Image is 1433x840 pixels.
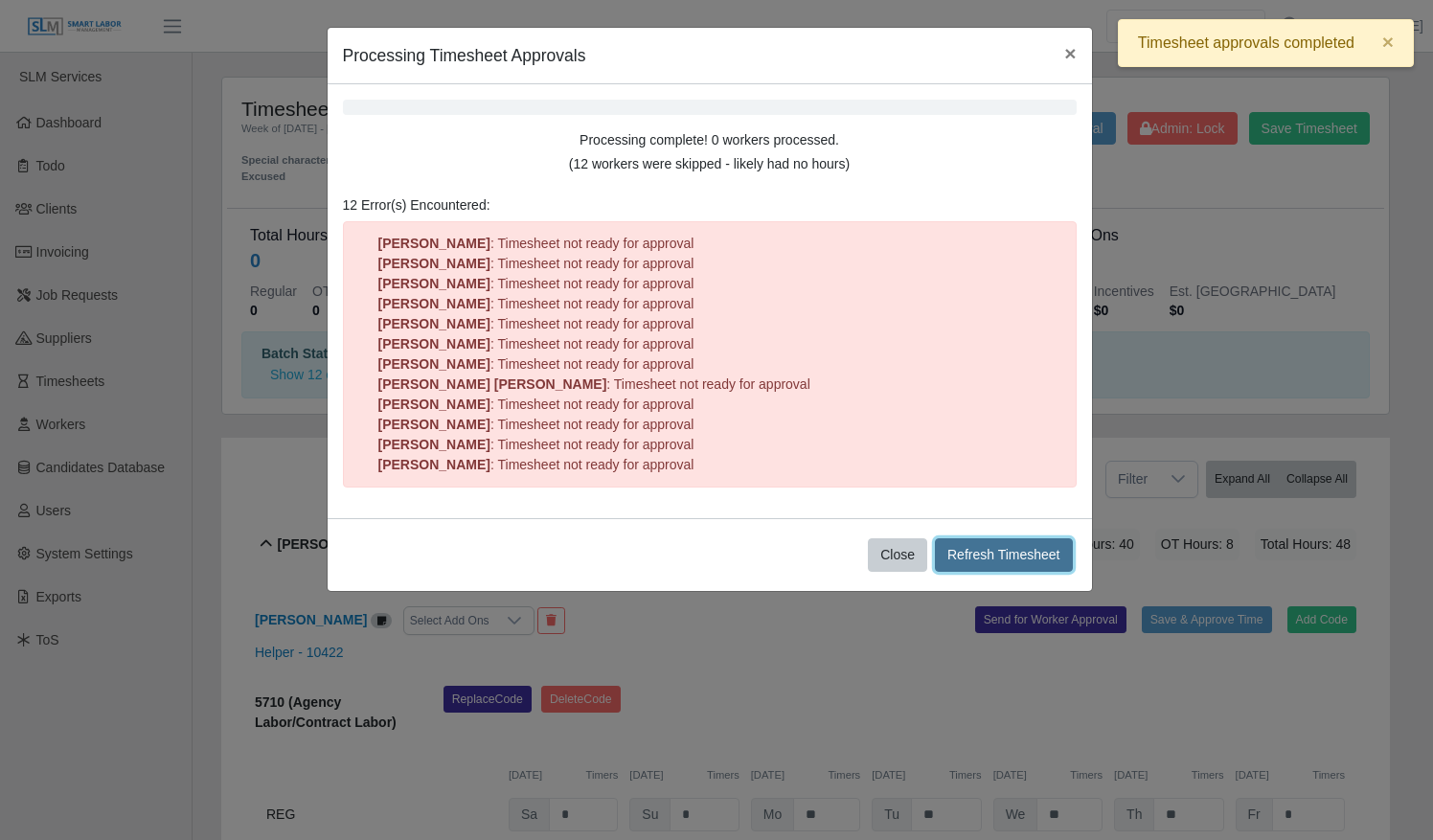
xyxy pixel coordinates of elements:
strong: [PERSON_NAME] [378,256,490,271]
div: Processing complete! 0 workers processed. [343,130,1077,174]
li: : Timesheet not ready for approval [378,354,1057,375]
li: : Timesheet not ready for approval [378,455,1057,475]
button: Refresh Timesheet [935,538,1073,572]
strong: [PERSON_NAME] [378,316,490,331]
strong: [PERSON_NAME] [378,336,490,352]
strong: [PERSON_NAME] [378,457,490,472]
li: : Timesheet not ready for approval [378,234,1057,254]
strong: [PERSON_NAME] [378,397,490,412]
li: : Timesheet not ready for approval [378,314,1057,334]
li: : Timesheet not ready for approval [378,254,1057,274]
strong: [PERSON_NAME] [378,296,490,311]
strong: [PERSON_NAME] [378,236,490,251]
li: : Timesheet not ready for approval [378,294,1057,314]
li: : Timesheet not ready for approval [378,395,1057,415]
li: : Timesheet not ready for approval [378,375,1057,395]
span: × [1064,42,1076,64]
button: Close [868,538,927,572]
h5: Processing Timesheet Approvals [343,43,586,68]
li: : Timesheet not ready for approval [378,274,1057,294]
span: (12 workers were skipped - likely had no hours) [343,154,1077,174]
strong: [PERSON_NAME] [378,417,490,432]
strong: [PERSON_NAME] [PERSON_NAME] [378,376,607,392]
li: : Timesheet not ready for approval [378,334,1057,354]
strong: [PERSON_NAME] [378,276,490,291]
li: : Timesheet not ready for approval [378,435,1057,455]
li: : Timesheet not ready for approval [378,415,1057,435]
strong: [PERSON_NAME] [378,437,490,452]
h6: 12 Error(s) Encountered: [343,197,1077,214]
div: Timesheet approvals completed [1118,19,1414,67]
button: Close [1049,28,1091,79]
strong: [PERSON_NAME] [378,356,490,372]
